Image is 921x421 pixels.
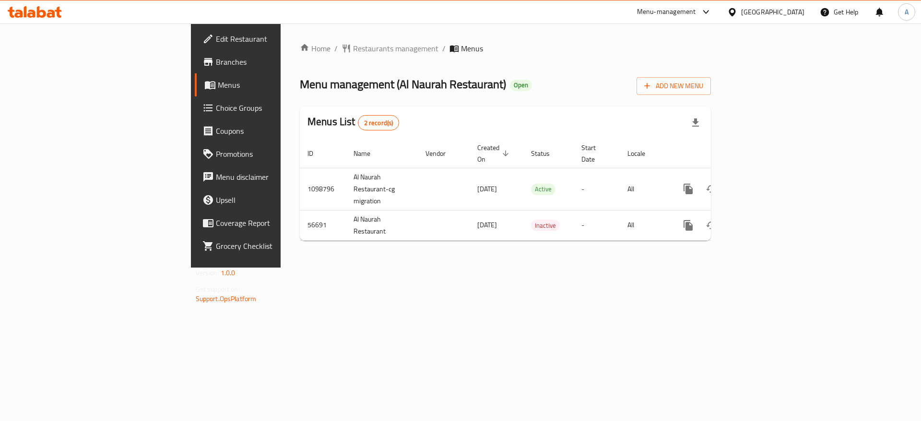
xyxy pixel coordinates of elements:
[195,211,345,234] a: Coverage Report
[195,142,345,165] a: Promotions
[477,142,512,165] span: Created On
[216,33,337,45] span: Edit Restaurant
[510,81,532,89] span: Open
[620,210,669,240] td: All
[216,217,337,229] span: Coverage Report
[358,118,399,128] span: 2 record(s)
[531,184,555,195] span: Active
[346,210,418,240] td: Al Naurah Restaurant
[218,79,337,91] span: Menus
[196,283,240,295] span: Get support on:
[216,102,337,114] span: Choice Groups
[477,183,497,195] span: [DATE]
[195,73,345,96] a: Menus
[195,50,345,73] a: Branches
[620,168,669,210] td: All
[196,292,257,305] a: Support.OpsPlatform
[461,43,483,54] span: Menus
[195,96,345,119] a: Choice Groups
[637,6,696,18] div: Menu-management
[531,148,562,159] span: Status
[216,125,337,137] span: Coupons
[353,43,438,54] span: Restaurants management
[300,73,506,95] span: Menu management ( Al Naurah Restaurant )
[581,142,608,165] span: Start Date
[627,148,658,159] span: Locale
[216,240,337,252] span: Grocery Checklist
[300,43,711,54] nav: breadcrumb
[216,148,337,160] span: Promotions
[677,177,700,200] button: more
[354,148,383,159] span: Name
[216,56,337,68] span: Branches
[307,148,326,159] span: ID
[195,234,345,257] a: Grocery Checklist
[905,7,909,17] span: A
[574,210,620,240] td: -
[196,267,219,279] span: Version:
[195,165,345,188] a: Menu disclaimer
[510,80,532,91] div: Open
[477,219,497,231] span: [DATE]
[342,43,438,54] a: Restaurants management
[195,27,345,50] a: Edit Restaurant
[358,115,400,130] div: Total records count
[574,168,620,210] td: -
[425,148,458,159] span: Vendor
[216,194,337,206] span: Upsell
[442,43,446,54] li: /
[300,139,777,241] table: enhanced table
[677,214,700,237] button: more
[700,177,723,200] button: Change Status
[531,220,560,231] span: Inactive
[307,115,399,130] h2: Menus List
[684,111,707,134] div: Export file
[741,7,804,17] div: [GEOGRAPHIC_DATA]
[637,77,711,95] button: Add New Menu
[346,168,418,210] td: Al Naurah Restaurant-cg migration
[700,214,723,237] button: Change Status
[221,267,236,279] span: 1.0.0
[195,119,345,142] a: Coupons
[669,139,777,168] th: Actions
[195,188,345,211] a: Upsell
[216,171,337,183] span: Menu disclaimer
[644,80,703,92] span: Add New Menu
